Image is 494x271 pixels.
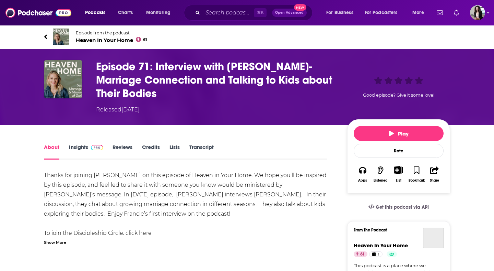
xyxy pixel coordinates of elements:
span: Play [389,130,409,137]
div: Share [430,178,439,183]
span: Get this podcast via API [376,204,429,210]
span: 61 [143,38,147,41]
span: Podcasts [85,8,105,18]
button: Share [426,162,444,187]
h1: Episode 71: Interview with Heather MacFadyen- Marriage Connection and Talking to Kids about Their... [96,60,336,100]
div: List [396,178,401,183]
div: Apps [358,178,367,183]
span: More [412,8,424,18]
a: Reviews [113,144,132,160]
button: Apps [354,162,372,187]
img: Episode 71: Interview with Heather MacFadyen- Marriage Connection and Talking to Kids about Their... [44,60,82,98]
button: Listened [372,162,389,187]
button: open menu [80,7,114,18]
button: Show profile menu [470,5,485,20]
img: Podchaser Pro [91,145,103,150]
button: open menu [360,7,408,18]
span: ⌘ K [254,8,267,17]
a: Show notifications dropdown [451,7,462,19]
span: Heaven In Your Home [76,37,147,43]
a: 61 [354,251,367,257]
span: Charts [118,8,133,18]
span: For Podcasters [365,8,398,18]
a: Get this podcast via API [363,199,434,216]
button: Play [354,126,444,141]
img: User Profile [470,5,485,20]
a: Charts [114,7,137,18]
span: Logged in as ElizabethCole [470,5,485,20]
div: Bookmark [409,178,425,183]
a: About [44,144,59,160]
button: Open AdvancedNew [272,9,307,17]
input: Search podcasts, credits, & more... [203,7,254,18]
h3: From The Podcast [354,228,438,232]
a: Heaven In Your HomeEpisode from the podcastHeaven In Your Home61 [44,29,450,45]
a: Show notifications dropdown [434,7,446,19]
button: Bookmark [408,162,425,187]
span: Monitoring [146,8,170,18]
a: InsightsPodchaser Pro [69,144,103,160]
a: Transcript [189,144,214,160]
span: Open Advanced [275,11,304,14]
button: open menu [141,7,179,18]
a: Heaven In Your Home [354,242,408,249]
img: Podchaser - Follow, Share and Rate Podcasts [5,6,71,19]
img: Heaven In Your Home [53,29,69,45]
a: here [139,230,152,236]
span: Episode from the podcast [76,30,147,35]
button: open menu [408,7,433,18]
span: Good episode? Give it some love! [363,93,434,98]
span: Thanks for joining [PERSON_NAME] on this episode of Heaven in Your Home. We hope you’ll be inspir... [44,172,327,198]
div: Search podcasts, credits, & more... [190,5,319,21]
span: To join the Discipleship Circle, click [44,230,138,236]
span: In [DATE] episode, [PERSON_NAME] interviews [PERSON_NAME]. In their discussion, they chat about g... [44,191,326,217]
div: Rate [354,144,444,158]
a: Heaven In Your Home [423,228,444,248]
a: Credits [142,144,160,160]
span: 1 [378,251,379,258]
div: Listened [374,178,388,183]
span: New [294,4,306,11]
span: For Business [326,8,353,18]
div: Show More ButtonList [390,162,408,187]
span: 61 [360,251,365,258]
button: open menu [321,7,362,18]
a: Lists [169,144,180,160]
button: Show More Button [391,166,405,174]
a: 1 [369,251,383,257]
div: Released [DATE] [96,106,140,114]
